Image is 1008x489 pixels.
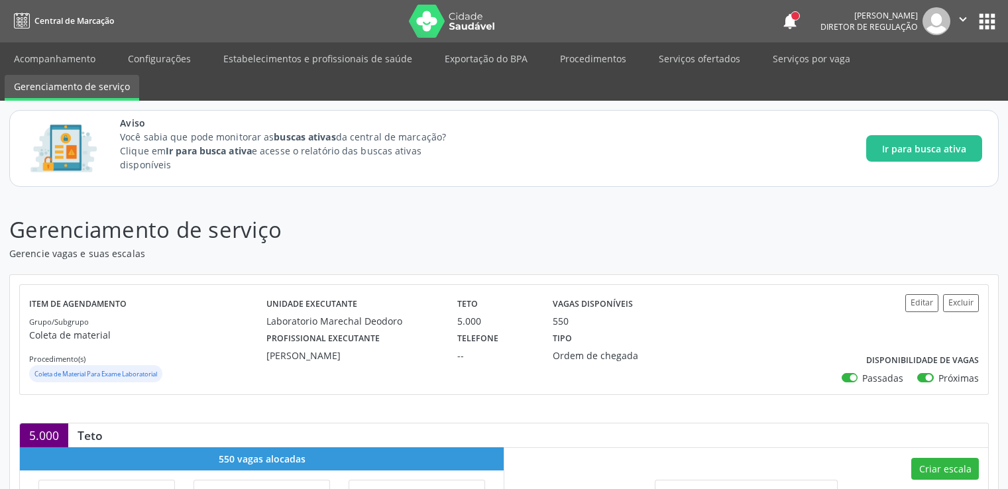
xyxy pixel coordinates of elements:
[9,246,702,260] p: Gerencie vagas e suas escalas
[274,131,335,143] strong: buscas ativas
[26,119,101,178] img: Imagem de CalloutCard
[763,47,860,70] a: Serviços por vaga
[68,428,112,443] div: Teto
[950,7,976,35] button: 
[938,371,979,385] label: Próximas
[20,447,504,470] div: 550 vagas alocadas
[214,47,421,70] a: Estabelecimentos e profissionais de saúde
[9,10,114,32] a: Central de Marcação
[34,15,114,27] span: Central de Marcação
[820,10,918,21] div: [PERSON_NAME]
[923,7,950,35] img: img
[551,47,636,70] a: Procedimentos
[119,47,200,70] a: Configurações
[457,314,534,328] div: 5.000
[9,213,702,246] p: Gerenciamento de serviço
[457,328,498,349] label: Telefone
[553,328,572,349] label: Tipo
[905,294,938,312] button: Editar
[911,458,979,480] button: Criar escala
[29,328,266,342] p: Coleta de material
[457,294,478,315] label: Teto
[29,317,89,327] small: Grupo/Subgrupo
[266,349,439,362] div: [PERSON_NAME]
[29,294,127,315] label: Item de agendamento
[120,116,471,130] span: Aviso
[120,130,471,172] p: Você sabia que pode monitorar as da central de marcação? Clique em e acesse o relatório das busca...
[866,351,979,371] label: Disponibilidade de vagas
[457,349,534,362] div: --
[266,314,439,328] div: Laboratorio Marechal Deodoro
[553,294,633,315] label: Vagas disponíveis
[166,144,252,157] strong: Ir para busca ativa
[862,371,903,385] label: Passadas
[553,349,677,362] div: Ordem de chegada
[34,370,157,378] small: Coleta de Material Para Exame Laboratorial
[866,135,982,162] button: Ir para busca ativa
[956,12,970,27] i: 
[5,75,139,101] a: Gerenciamento de serviço
[943,294,979,312] button: Excluir
[882,142,966,156] span: Ir para busca ativa
[29,354,85,364] small: Procedimento(s)
[553,314,569,328] div: 550
[435,47,537,70] a: Exportação do BPA
[781,12,799,30] button: notifications
[649,47,750,70] a: Serviços ofertados
[266,328,380,349] label: Profissional executante
[20,423,68,447] div: 5.000
[5,47,105,70] a: Acompanhamento
[820,21,918,32] span: Diretor de regulação
[266,294,357,315] label: Unidade executante
[976,10,999,33] button: apps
